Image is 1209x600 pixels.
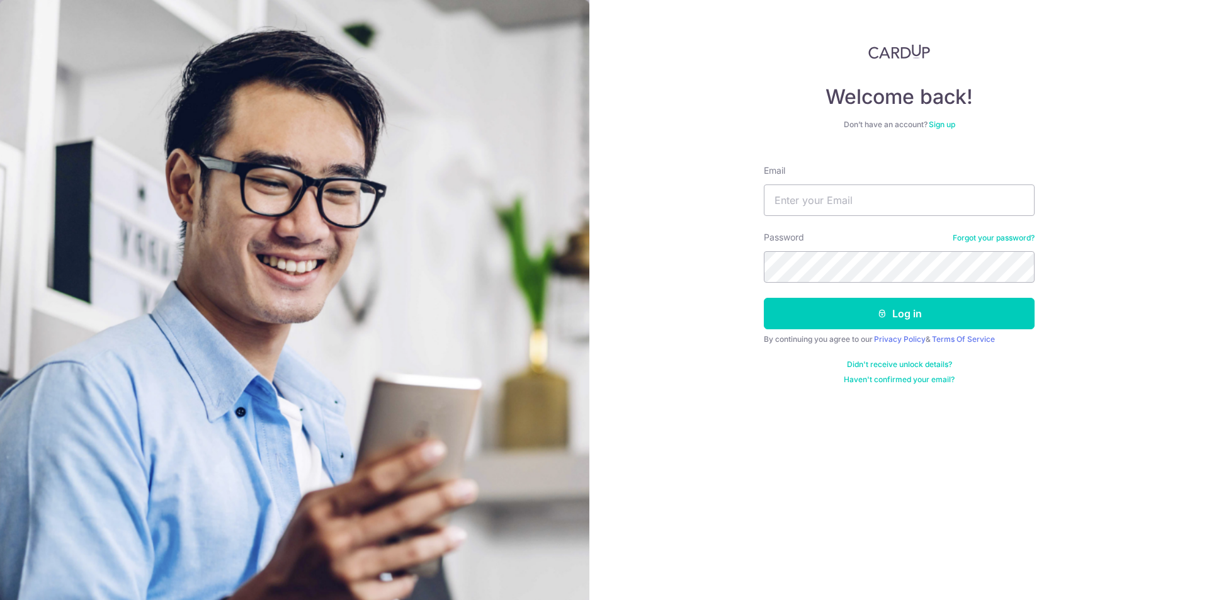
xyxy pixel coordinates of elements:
a: Privacy Policy [874,334,926,344]
h4: Welcome back! [764,84,1035,110]
label: Email [764,164,785,177]
a: Sign up [929,120,955,129]
label: Password [764,231,804,244]
input: Enter your Email [764,184,1035,216]
a: Haven't confirmed your email? [844,375,955,385]
img: CardUp Logo [868,44,930,59]
button: Log in [764,298,1035,329]
div: Don’t have an account? [764,120,1035,130]
div: By continuing you agree to our & [764,334,1035,344]
a: Terms Of Service [932,334,995,344]
a: Didn't receive unlock details? [847,359,952,370]
a: Forgot your password? [953,233,1035,243]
